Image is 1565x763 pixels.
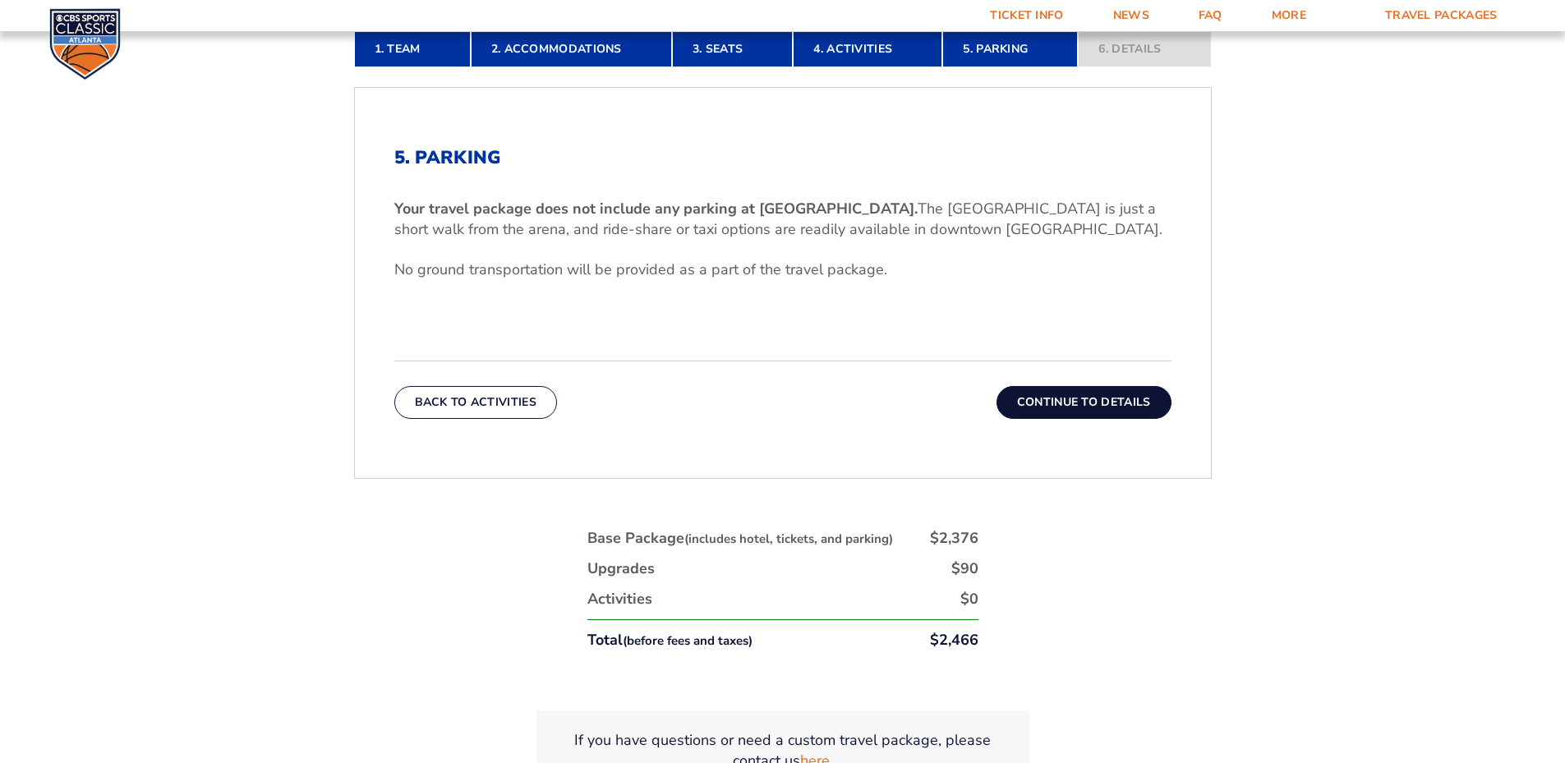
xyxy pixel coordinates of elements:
[930,528,978,549] div: $2,376
[471,31,672,67] a: 2. Accommodations
[587,630,753,650] div: Total
[587,528,893,549] div: Base Package
[394,199,1171,240] p: The [GEOGRAPHIC_DATA] is just a short walk from the arena, and ride-share or taxi options are rea...
[672,31,793,67] a: 3. Seats
[951,558,978,579] div: $90
[394,147,1171,168] h2: 5. Parking
[793,31,942,67] a: 4. Activities
[394,260,1171,280] p: No ground transportation will be provided as a part of the travel package.
[930,630,978,650] div: $2,466
[394,386,557,419] button: Back To Activities
[623,632,753,649] small: (before fees and taxes)
[997,386,1171,419] button: Continue To Details
[394,199,918,218] b: Your travel package does not include any parking at [GEOGRAPHIC_DATA].
[354,31,471,67] a: 1. Team
[49,8,121,80] img: CBS Sports Classic
[684,531,893,547] small: (includes hotel, tickets, and parking)
[960,589,978,609] div: $0
[587,589,652,609] div: Activities
[587,558,655,579] div: Upgrades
